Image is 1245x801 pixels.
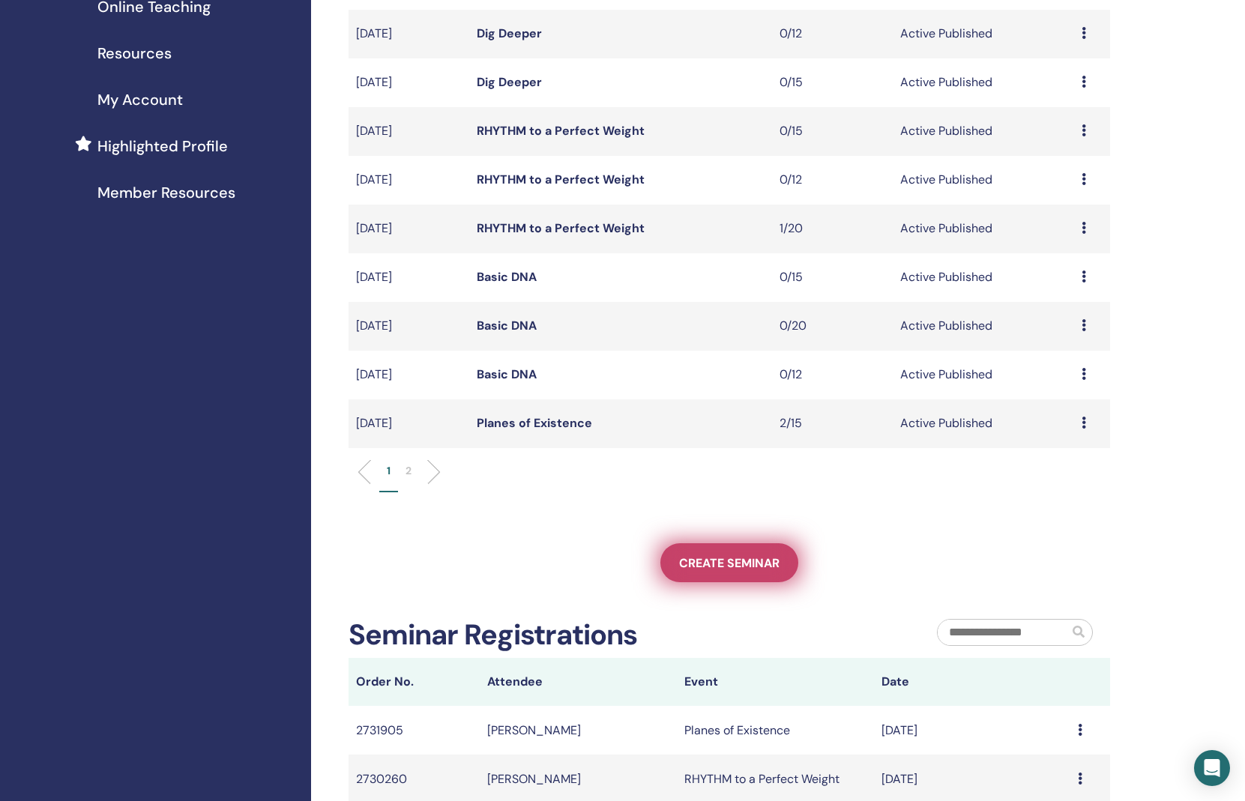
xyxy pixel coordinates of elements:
td: Planes of Existence [677,706,874,755]
a: Dig Deeper [477,25,542,41]
td: Active Published [893,10,1074,58]
p: 1 [387,463,391,479]
td: 2731905 [349,706,480,755]
span: My Account [97,88,183,111]
td: 1/20 [772,205,893,253]
a: Basic DNA [477,269,537,285]
td: [DATE] [349,10,469,58]
a: Basic DNA [477,318,537,333]
a: Create seminar [660,543,798,582]
td: Active Published [893,107,1074,156]
a: RHYTHM to a Perfect Weight [477,172,645,187]
td: [DATE] [349,156,469,205]
td: Active Published [893,156,1074,205]
td: [DATE] [349,399,469,448]
td: [PERSON_NAME] [480,706,677,755]
td: [DATE] [349,351,469,399]
a: RHYTHM to a Perfect Weight [477,123,645,139]
td: Active Published [893,399,1074,448]
th: Event [677,658,874,706]
div: Open Intercom Messenger [1194,750,1230,786]
td: [DATE] [349,302,469,351]
td: Active Published [893,351,1074,399]
p: 2 [406,463,412,479]
td: 0/12 [772,351,893,399]
span: Highlighted Profile [97,135,228,157]
th: Date [874,658,1071,706]
td: [DATE] [349,107,469,156]
h2: Seminar Registrations [349,618,637,653]
span: Create seminar [679,555,780,571]
td: Active Published [893,302,1074,351]
td: 0/20 [772,302,893,351]
th: Order No. [349,658,480,706]
a: RHYTHM to a Perfect Weight [477,220,645,236]
span: Member Resources [97,181,235,204]
td: [DATE] [349,253,469,302]
td: 0/12 [772,10,893,58]
td: 0/15 [772,58,893,107]
td: 2/15 [772,399,893,448]
a: Dig Deeper [477,74,542,90]
td: Active Published [893,205,1074,253]
th: Attendee [480,658,677,706]
a: Basic DNA [477,366,537,382]
td: Active Published [893,58,1074,107]
a: Planes of Existence [477,415,592,431]
td: 0/15 [772,107,893,156]
td: Active Published [893,253,1074,302]
td: [DATE] [349,58,469,107]
td: [DATE] [874,706,1071,755]
td: 0/15 [772,253,893,302]
td: [DATE] [349,205,469,253]
td: 0/12 [772,156,893,205]
span: Resources [97,42,172,64]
